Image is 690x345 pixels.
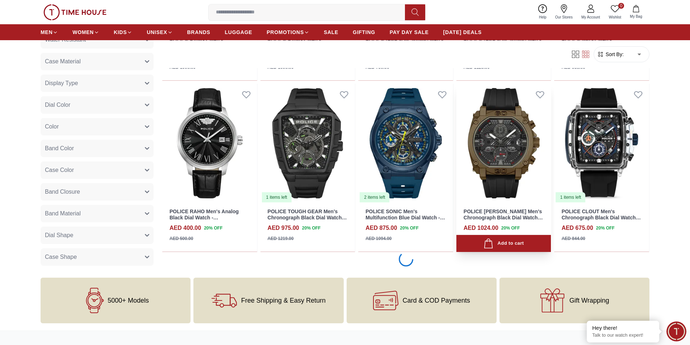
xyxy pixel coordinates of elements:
span: My Account [578,14,603,20]
a: [DATE] DEALS [443,26,482,39]
span: PAY DAY SALE [390,29,429,36]
button: Add to cart [456,235,551,252]
span: SALE [324,29,338,36]
div: 1 items left [556,192,585,202]
span: Band Closure [45,188,80,196]
div: AED 500.00 [170,235,193,242]
button: Band Closure [41,183,154,201]
a: GIFTING [353,26,375,39]
span: Card & COD Payments [403,297,470,304]
a: LUGGAGE [225,26,252,39]
h4: AED 1024.00 [464,224,498,232]
span: 5000+ Models [108,297,149,304]
span: GIFTING [353,29,375,36]
span: Case Material [45,57,81,66]
button: Display Type [41,75,154,92]
button: Band Material [41,205,154,222]
h4: AED 400.00 [170,224,201,232]
img: ... [43,4,106,20]
span: MEN [41,29,53,36]
a: KIDS [114,26,132,39]
span: WOMEN [72,29,94,36]
a: Help [535,3,551,21]
button: Color [41,118,154,135]
a: Our Stores [551,3,577,21]
a: POLICE SONIC Men's Multifunction Blue Dial Watch - PEWGQ00543022 items left [358,84,453,203]
img: POLICE TOUGH GEAR Men's Chronograph Black Dial Watch - PEWGQ0056801 [260,84,355,203]
div: 1 items left [262,192,292,202]
span: Help [536,14,549,20]
span: Band Material [45,209,81,218]
span: Wishlist [606,14,624,20]
span: Case Shape [45,253,77,261]
p: Talk to our watch expert! [592,332,654,338]
button: Sort By: [597,51,624,58]
div: 2 items left [360,192,389,202]
div: Add to cart [484,239,524,248]
span: Case Color [45,166,74,174]
button: Band Color [41,140,154,157]
a: MEN [41,26,58,39]
span: Free Shipping & Easy Return [241,297,326,304]
span: Dial Shape [45,231,73,240]
span: 0 [618,3,624,9]
img: POLICE RAHO Men's Analog Black Dial Watch - PEWJB0021302 [162,84,257,203]
span: Our Stores [552,14,576,20]
span: Color [45,122,59,131]
span: Band Color [45,144,74,153]
h4: AED 675.00 [561,224,593,232]
span: Display Type [45,79,78,88]
button: Case Shape [41,248,154,266]
a: POLICE [PERSON_NAME] Men's Chronograph Black Dial Watch - PEWGQ0040003 [464,209,543,227]
a: POLICE TOUGH GEAR Men's Chronograph Black Dial Watch - PEWGQ00568011 items left [260,84,355,203]
a: WOMEN [72,26,99,39]
button: Case Color [41,161,154,179]
span: 20 % OFF [596,225,615,231]
a: POLICE SONIC Men's Multifunction Blue Dial Watch - PEWGQ0054302 [365,209,445,227]
span: My Bag [627,14,645,19]
span: 20 % OFF [501,225,520,231]
span: LUGGAGE [225,29,252,36]
h4: AED 975.00 [268,224,299,232]
div: AED 1094.00 [365,235,392,242]
div: Hey there! [592,324,654,332]
span: UNISEX [147,29,167,36]
a: POLICE RAHO Men's Analog Black Dial Watch - PEWJB0021302 [170,209,239,227]
span: KIDS [114,29,127,36]
a: PAY DAY SALE [390,26,429,39]
span: PROMOTIONS [267,29,304,36]
a: BRANDS [187,26,210,39]
a: SALE [324,26,338,39]
div: AED 844.00 [561,235,585,242]
div: Chat Widget [666,321,686,341]
a: POLICE CLOUT Men's Chronograph Black Dial Watch - PEWGO00524011 items left [554,84,649,203]
img: POLICE CLOUT Men's Chronograph Black Dial Watch - PEWGO0052401 [554,84,649,203]
a: 0Wishlist [605,3,626,21]
span: Sort By: [604,51,624,58]
span: Gift Wrapping [569,297,609,304]
a: POLICE TOUGH GEAR Men's Chronograph Black Dial Watch - PEWGQ0056801 [268,209,347,227]
span: 20 % OFF [302,225,321,231]
button: My Bag [626,4,647,21]
span: 20 % OFF [204,225,222,231]
img: POLICE NORWOOD Men's Chronograph Black Dial Watch - PEWGQ0040003 [456,84,551,203]
h4: AED 875.00 [365,224,397,232]
button: Dial Color [41,96,154,114]
span: [DATE] DEALS [443,29,482,36]
img: POLICE SONIC Men's Multifunction Blue Dial Watch - PEWGQ0054302 [358,84,453,203]
a: UNISEX [147,26,172,39]
span: Dial Color [45,101,70,109]
div: AED 1219.00 [268,235,294,242]
span: 20 % OFF [400,225,418,231]
a: POLICE CLOUT Men's Chronograph Black Dial Watch - PEWGO0052401 [561,209,641,227]
button: Case Material [41,53,154,70]
span: BRANDS [187,29,210,36]
button: Dial Shape [41,227,154,244]
a: PROMOTIONS [267,26,309,39]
